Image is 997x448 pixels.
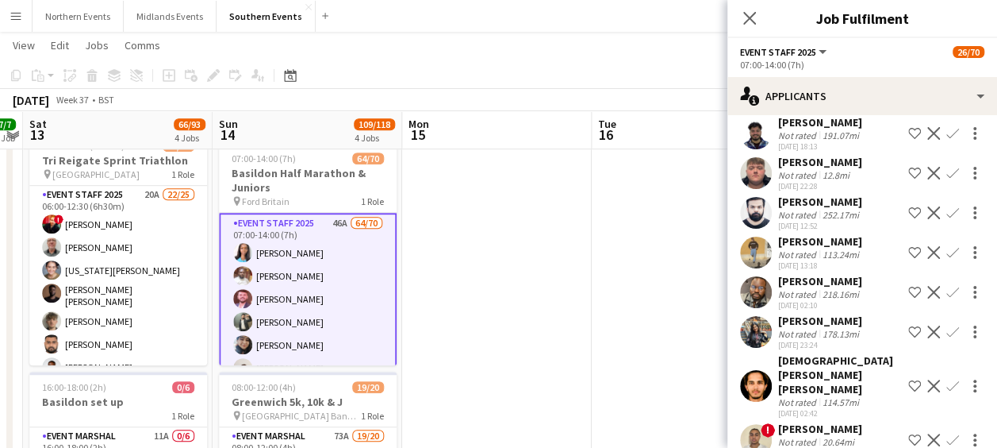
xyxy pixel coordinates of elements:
[819,249,862,261] div: 113.24mi
[778,340,862,350] div: [DATE] 23:24
[778,221,862,231] div: [DATE] 12:52
[125,38,160,52] span: Comms
[174,132,205,144] div: 4 Jobs
[85,38,109,52] span: Jobs
[778,288,819,300] div: Not rated
[44,35,75,56] a: Edit
[13,38,35,52] span: View
[118,35,167,56] a: Comms
[172,381,194,393] span: 0/6
[778,129,819,141] div: Not rated
[242,410,361,422] span: [GEOGRAPHIC_DATA] Bandstand
[819,328,862,340] div: 178.13mi
[217,1,316,32] button: Southern Events
[740,46,816,58] span: Event Staff 2025
[598,117,616,131] span: Tue
[778,169,819,181] div: Not rated
[52,168,140,180] span: [GEOGRAPHIC_DATA]
[352,153,384,164] span: 64/70
[171,168,194,180] span: 1 Role
[408,117,429,131] span: Mon
[29,130,207,365] app-job-card: 06:00-12:30 (6h30m)22/25Tri Reigate Sprint Triathlon [GEOGRAPHIC_DATA]1 RoleEvent Staff 202520A22...
[819,169,853,181] div: 12.8mi
[232,381,296,393] span: 08:00-12:00 (4h)
[778,141,862,152] div: [DATE] 18:13
[361,410,384,422] span: 1 Role
[6,35,41,56] a: View
[953,46,984,58] span: 26/70
[778,181,862,191] div: [DATE] 22:28
[761,423,775,438] span: !
[52,94,92,106] span: Week 37
[778,396,819,408] div: Not rated
[778,436,819,448] div: Not rated
[819,209,862,221] div: 252.17mi
[242,195,290,207] span: Ford Britain
[29,395,207,409] h3: Basildon set up
[778,328,819,340] div: Not rated
[219,395,397,409] h3: Greenwich 5k, 10k & J
[778,300,862,311] div: [DATE] 02:10
[29,153,207,168] h3: Tri Reigate Sprint Triathlon
[778,195,862,209] div: [PERSON_NAME]
[778,261,862,271] div: [DATE] 13:18
[124,1,217,32] button: Midlands Events
[217,126,238,144] span: 14
[819,396,862,408] div: 114.57mi
[778,155,862,169] div: [PERSON_NAME]
[352,381,384,393] span: 19/20
[406,126,429,144] span: 15
[727,77,997,115] div: Applicants
[13,92,49,108] div: [DATE]
[727,8,997,29] h3: Job Fulfilment
[361,195,384,207] span: 1 Role
[740,46,829,58] button: Event Staff 2025
[232,153,296,164] span: 07:00-14:00 (7h)
[79,35,115,56] a: Jobs
[27,126,47,144] span: 13
[778,209,819,221] div: Not rated
[174,118,205,130] span: 66/93
[778,408,902,419] div: [DATE] 02:42
[778,234,862,249] div: [PERSON_NAME]
[740,59,984,71] div: 07:00-14:00 (7h)
[219,166,397,195] h3: Basildon Half Marathon & Juniors
[219,130,397,365] app-job-card: Updated07:00-14:00 (7h)64/70Basildon Half Marathon & Juniors Ford Britain1 RoleEvent Staff 202546...
[778,422,862,436] div: [PERSON_NAME]
[819,288,862,300] div: 218.16mi
[778,249,819,261] div: Not rated
[98,94,114,106] div: BST
[819,436,857,448] div: 20.64mi
[42,381,106,393] span: 16:00-18:00 (2h)
[778,353,902,396] div: [DEMOGRAPHIC_DATA][PERSON_NAME] [PERSON_NAME]
[29,117,47,131] span: Sat
[54,214,63,224] span: !
[51,38,69,52] span: Edit
[778,115,862,129] div: [PERSON_NAME]
[355,132,394,144] div: 4 Jobs
[171,410,194,422] span: 1 Role
[219,117,238,131] span: Sun
[596,126,616,144] span: 16
[354,118,395,130] span: 109/118
[819,129,862,141] div: 191.07mi
[33,1,124,32] button: Northern Events
[778,314,862,328] div: [PERSON_NAME]
[778,274,862,288] div: [PERSON_NAME]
